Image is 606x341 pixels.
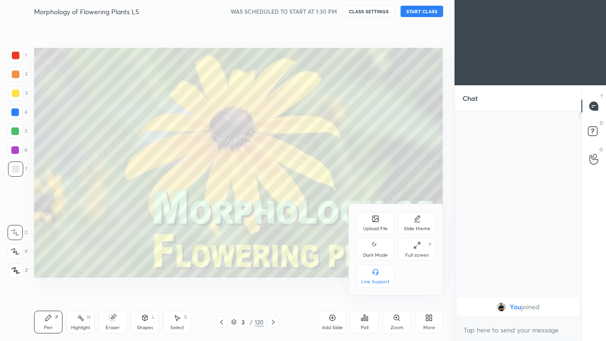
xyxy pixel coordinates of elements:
div: Full screen [405,253,429,258]
div: Live Support [361,279,390,284]
div: Slide theme [404,226,430,231]
div: Dark Mode [363,253,388,258]
div: Upload File [363,226,388,231]
div: F [429,242,432,247]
